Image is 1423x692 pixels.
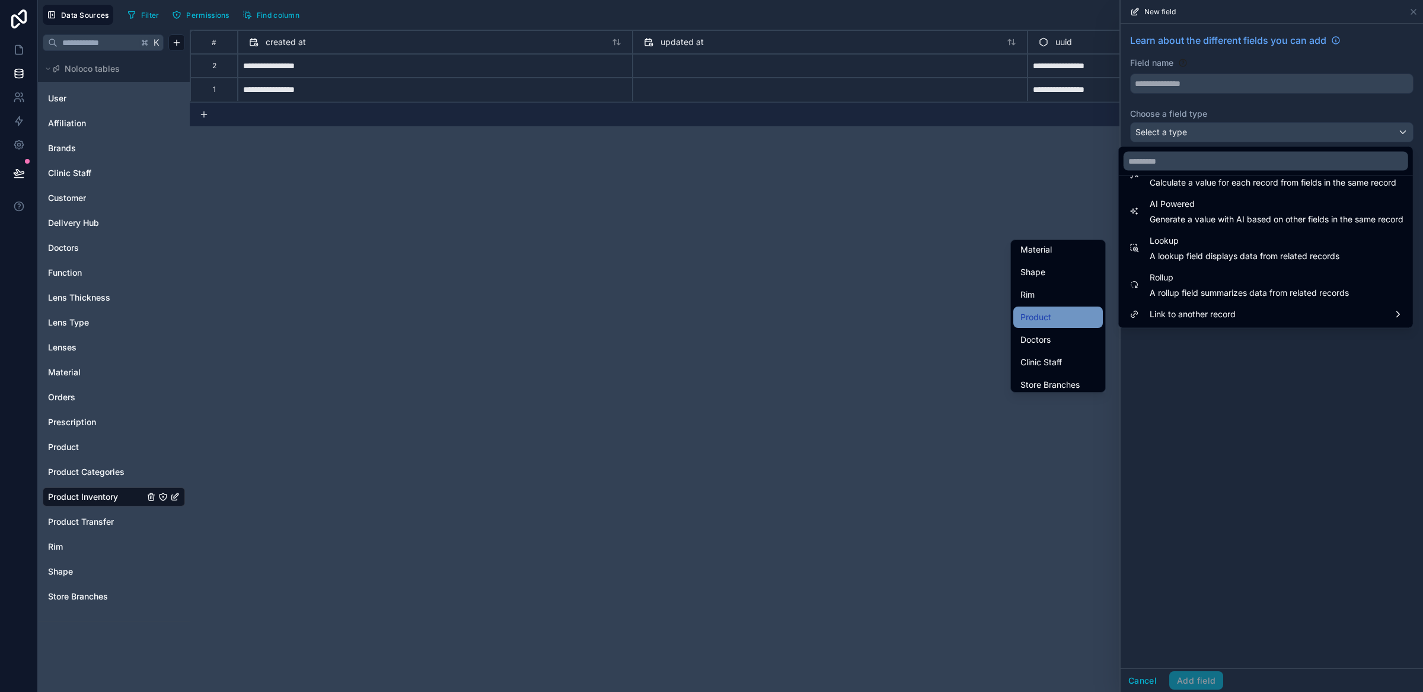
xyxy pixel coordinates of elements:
[43,114,185,133] div: Affiliation
[48,167,91,179] span: Clinic Staff
[257,11,299,20] span: Find column
[48,93,144,104] a: User
[141,11,159,20] span: Filter
[48,466,125,478] span: Product Categories
[1150,308,1236,322] span: Link to another record
[1150,251,1339,263] span: A lookup field displays data from related records
[48,267,144,279] a: Function
[48,516,114,528] span: Product Transfer
[48,292,144,304] a: Lens Thickness
[48,416,96,428] span: Prescription
[61,11,109,20] span: Data Sources
[1020,243,1052,257] span: Material
[48,217,144,229] a: Delivery Hub
[1020,378,1080,392] span: Store Branches
[48,491,118,503] span: Product Inventory
[186,11,229,20] span: Permissions
[213,85,216,94] div: 1
[48,242,144,254] a: Doctors
[48,391,144,403] a: Orders
[1020,288,1035,302] span: Rim
[48,192,86,204] span: Customer
[1020,265,1045,279] span: Shape
[212,61,216,71] div: 2
[48,192,144,204] a: Customer
[43,587,185,606] div: Store Branches
[48,342,144,353] a: Lenses
[1150,214,1403,226] span: Generate a value with AI based on other fields in the same record
[202,38,226,47] div: #
[1020,310,1051,324] span: Product
[48,441,144,453] a: Product
[48,441,79,453] span: Product
[1055,36,1072,48] span: uuid
[43,537,185,556] div: Rim
[48,342,76,353] span: Lenses
[48,491,144,503] a: Product Inventory
[65,63,120,75] span: Noloco tables
[266,36,306,48] span: created at
[43,438,185,457] div: Product
[43,413,185,432] div: Prescription
[43,388,185,407] div: Orders
[123,6,164,24] button: Filter
[48,93,66,104] span: User
[43,164,185,183] div: Clinic Staff
[43,263,185,282] div: Function
[1150,271,1349,285] span: Rollup
[43,5,113,25] button: Data Sources
[168,6,233,24] button: Permissions
[238,6,304,24] button: Find column
[48,217,99,229] span: Delivery Hub
[48,566,73,578] span: Shape
[43,313,185,332] div: Lens Type
[661,36,704,48] span: updated at
[48,466,144,478] a: Product Categories
[48,167,144,179] a: Clinic Staff
[43,338,185,357] div: Lenses
[43,512,185,531] div: Product Transfer
[43,463,185,481] div: Product Categories
[48,591,144,602] a: Store Branches
[43,60,178,77] button: Noloco tables
[1020,333,1051,347] span: Doctors
[48,416,144,428] a: Prescription
[48,391,75,403] span: Orders
[43,363,185,382] div: Material
[48,366,81,378] span: Material
[1020,355,1062,369] span: Clinic Staff
[48,267,82,279] span: Function
[48,591,108,602] span: Store Branches
[48,117,86,129] span: Affiliation
[48,516,144,528] a: Product Transfer
[48,142,76,154] span: Brands
[1150,197,1403,212] span: AI Powered
[168,6,238,24] a: Permissions
[48,317,89,329] span: Lens Type
[48,142,144,154] a: Brands
[43,89,185,108] div: User
[43,139,185,158] div: Brands
[43,487,185,506] div: Product Inventory
[48,366,144,378] a: Material
[43,213,185,232] div: Delivery Hub
[43,189,185,208] div: Customer
[48,566,144,578] a: Shape
[48,317,144,329] a: Lens Type
[1150,288,1349,299] span: A rollup field summarizes data from related records
[48,541,63,553] span: Rim
[43,238,185,257] div: Doctors
[43,562,185,581] div: Shape
[48,541,144,553] a: Rim
[152,39,161,47] span: K
[48,242,79,254] span: Doctors
[1150,234,1339,248] span: Lookup
[1150,177,1396,189] span: Calculate a value for each record from fields in the same record
[43,288,185,307] div: Lens Thickness
[48,117,144,129] a: Affiliation
[48,292,110,304] span: Lens Thickness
